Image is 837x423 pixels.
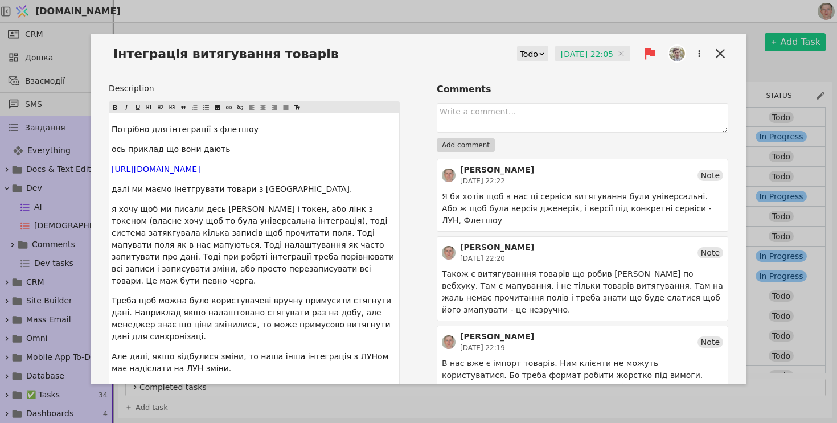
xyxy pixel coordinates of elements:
span: Потрібно для інтеграції з флетшоу [112,125,259,134]
span: [URL][DOMAIN_NAME] [112,165,200,174]
div: [DATE] 22:22 [460,176,534,186]
img: РS [442,335,456,349]
span: Але далі, якщо відбулися зміни, то наша інша інтеграція з ЛУНом має надіслати на ЛУН зміни. [112,352,391,373]
div: Я би хотів щоб в нас ці сервіси витягування були універсальні. Або ж щоб була версія дженерік, і ... [442,191,723,227]
img: РS [442,169,456,182]
div: Note [698,336,723,348]
img: РS [442,246,456,260]
div: [DATE] 22:19 [460,343,534,353]
button: Add comment [437,138,495,152]
div: Note [698,170,723,181]
div: [PERSON_NAME] [460,241,534,253]
div: [PERSON_NAME] [460,331,534,343]
span: Інтеграція витягування товарів [109,44,350,63]
div: [DATE] 22:20 [460,253,534,264]
div: [PERSON_NAME] [460,164,534,176]
div: Todo [520,46,538,62]
label: Description [109,83,400,95]
div: В нас вже є імпорт товарів. Ним клієнти не можуть користуватися. Бо треба формат робити жорстко п... [442,358,723,405]
img: Ad [669,46,685,61]
span: ось приклад що вони дають [112,145,230,154]
div: Note [698,247,723,258]
span: Треба щоб можна було користувачеві вручну примусити стягнути дані. Наприклад якщо налаштовано стя... [112,296,394,341]
svg: close [618,50,625,57]
span: далі ми маємо інетгрувати товари з [GEOGRAPHIC_DATA]. [112,184,352,194]
h3: Comments [437,83,728,96]
span: Clear [618,48,625,59]
div: Також є витягуванння товарів що робив [PERSON_NAME] по вебхуку. Там є мапування. і не тільки това... [442,268,723,316]
span: я хочу щоб ми писали десь [PERSON_NAME] і токен, або лінк з токеном (власне хочу щоб то була унів... [112,204,397,285]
